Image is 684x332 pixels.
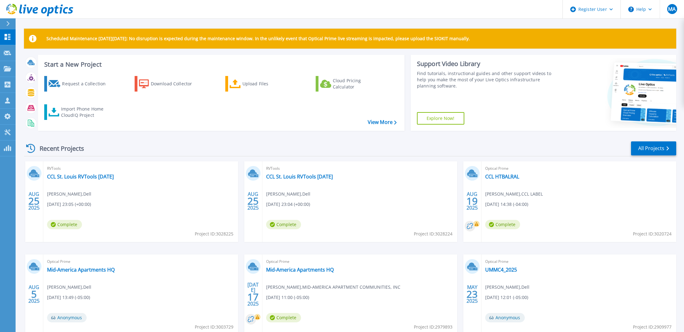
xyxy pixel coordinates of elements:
a: CCL St. Louis RVTools [DATE] [47,173,114,180]
span: [PERSON_NAME] , Dell [266,191,310,197]
span: Optical Prime [485,165,672,172]
span: 23 [466,292,478,297]
span: 25 [28,198,40,204]
span: RVTools [266,165,453,172]
a: View More [368,119,397,125]
span: Project ID: 3028225 [195,230,233,237]
span: [DATE] 14:38 (-04:00) [485,201,528,208]
span: Optical Prime [266,258,453,265]
div: AUG 2025 [247,190,259,212]
div: Import Phone Home CloudIQ Project [61,106,110,118]
a: UMMC4_2025 [485,267,517,273]
span: [DATE] 12:01 (-05:00) [485,294,528,301]
span: 19 [466,198,478,204]
span: Anonymous [485,313,525,322]
span: [PERSON_NAME] , MID-AMERICA APARTMENT COMMUNITIES, INC [266,284,400,291]
span: 5 [31,292,37,297]
span: Anonymous [47,313,87,322]
span: [DATE] 23:04 (+00:00) [266,201,310,208]
span: RVTools [47,165,234,172]
div: Support Video Library [417,60,553,68]
a: Request a Collection [44,76,114,92]
span: [PERSON_NAME] , CCL LABEL [485,191,543,197]
span: Complete [47,220,82,229]
span: [PERSON_NAME] , Dell [47,191,91,197]
a: CCL HTBALRAL [485,173,519,180]
div: MAY 2025 [466,283,478,306]
a: Cloud Pricing Calculator [316,76,385,92]
p: Scheduled Maintenance [DATE][DATE]: No disruption is expected during the maintenance window. In t... [46,36,470,41]
a: Download Collector [135,76,204,92]
div: AUG 2025 [28,190,40,212]
div: Recent Projects [24,141,93,156]
a: Mid-America Apartments HQ [266,267,334,273]
div: Request a Collection [62,78,112,90]
span: Complete [485,220,520,229]
span: Project ID: 2909977 [633,324,672,330]
a: Upload Files [225,76,295,92]
span: [DATE] 11:00 (-05:00) [266,294,309,301]
span: Complete [266,313,301,322]
span: Optical Prime [485,258,672,265]
span: Project ID: 3003729 [195,324,233,330]
span: Complete [266,220,301,229]
a: All Projects [631,141,676,155]
a: Explore Now! [417,112,464,125]
div: AUG 2025 [466,190,478,212]
a: CCL St. Louis RVTools [DATE] [266,173,333,180]
h3: Start a New Project [44,61,396,68]
span: [DATE] 13:49 (-05:00) [47,294,90,301]
span: 25 [247,198,259,204]
span: [PERSON_NAME] , Dell [485,284,529,291]
span: [DATE] 23:05 (+00:00) [47,201,91,208]
span: MA [668,7,676,12]
span: Project ID: 3028224 [414,230,452,237]
a: Mid-America Apartments HQ [47,267,115,273]
span: Project ID: 3020724 [633,230,672,237]
div: Find tutorials, instructional guides and other support videos to help you make the most of your L... [417,70,553,89]
div: [DATE] 2025 [247,283,259,306]
span: Optical Prime [47,258,234,265]
span: Project ID: 2979893 [414,324,452,330]
div: Download Collector [151,78,201,90]
span: 17 [247,294,259,300]
div: Upload Files [242,78,292,90]
div: Cloud Pricing Calculator [333,78,383,90]
span: [PERSON_NAME] , Dell [47,284,91,291]
div: AUG 2025 [28,283,40,306]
